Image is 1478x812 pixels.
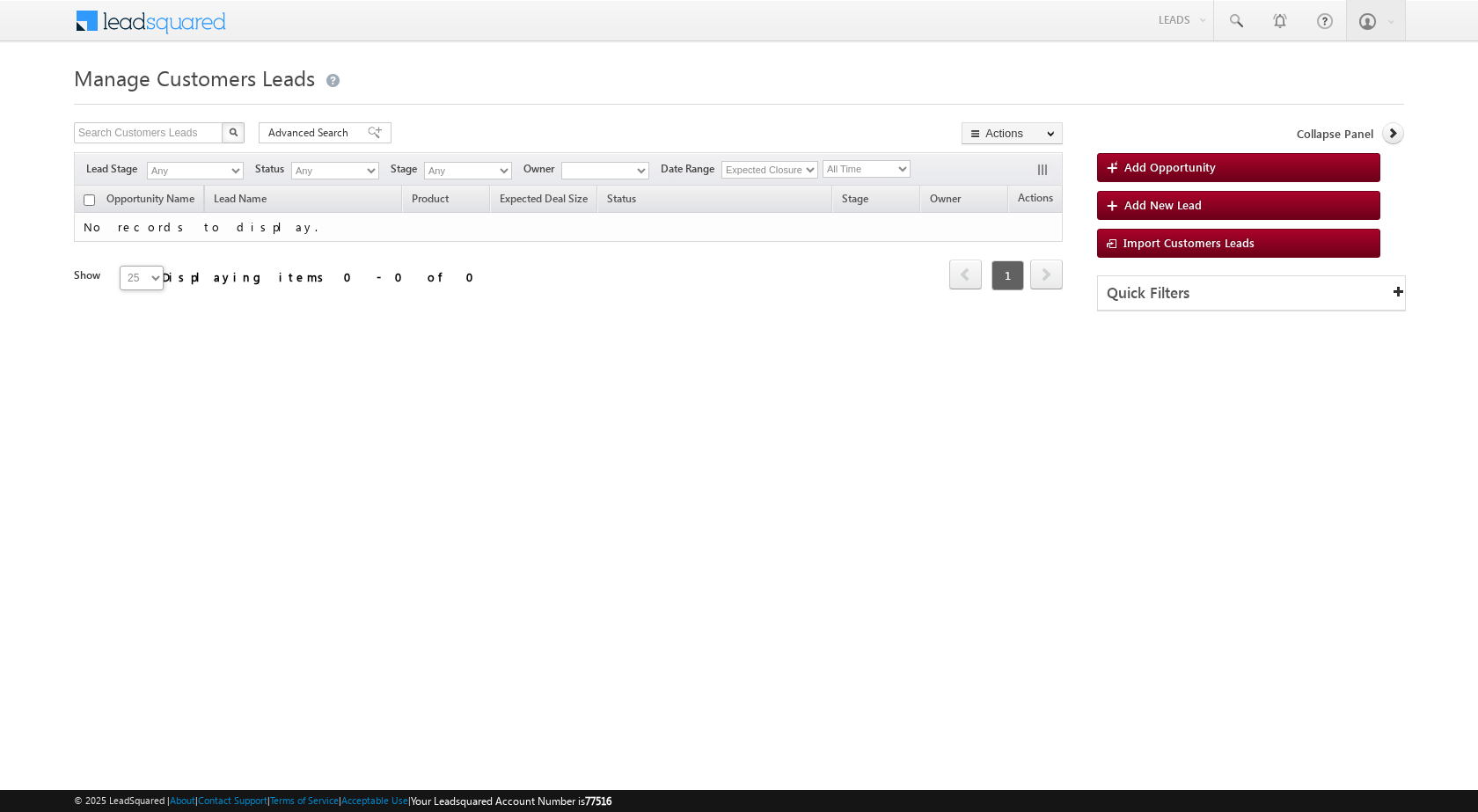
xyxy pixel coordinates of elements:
[842,192,868,205] span: Stage
[949,260,982,289] span: prev
[74,793,611,809] span: © 2025 LeadSquared | | | | |
[1124,159,1216,174] span: Add Opportunity
[198,794,267,806] a: Contact Support
[74,63,315,91] span: Manage Customers Leads
[86,161,144,177] span: Lead Stage
[162,267,485,287] div: Displaying items 0 - 0 of 0
[229,128,238,136] img: Search
[500,192,588,205] span: Expected Deal Size
[1009,188,1062,211] span: Actions
[1030,260,1063,289] span: next
[255,161,291,177] span: Status
[341,794,408,806] a: Acceptable Use
[1124,197,1202,212] span: Add New Lead
[84,194,95,206] input: Check all records
[661,161,721,177] span: Date Range
[170,794,195,806] a: About
[585,794,611,808] span: 77516
[106,192,194,205] span: Opportunity Name
[930,192,961,205] span: Owner
[268,125,354,141] span: Advanced Search
[411,794,611,808] span: Your Leadsquared Account Number is
[1297,126,1373,142] span: Collapse Panel
[1030,261,1063,289] a: next
[391,161,424,177] span: Stage
[98,189,203,212] a: Opportunity Name
[833,189,877,212] a: Stage
[991,260,1024,290] span: 1
[491,189,596,212] a: Expected Deal Size
[949,261,982,289] a: prev
[962,122,1063,144] button: Actions
[598,189,645,212] a: Status
[1123,235,1255,250] span: Import Customers Leads
[412,192,449,205] span: Product
[523,161,561,177] span: Owner
[1098,276,1405,311] div: Quick Filters
[74,213,1063,242] td: No records to display.
[205,189,275,212] span: Lead Name
[74,267,106,283] div: Show
[270,794,339,806] a: Terms of Service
